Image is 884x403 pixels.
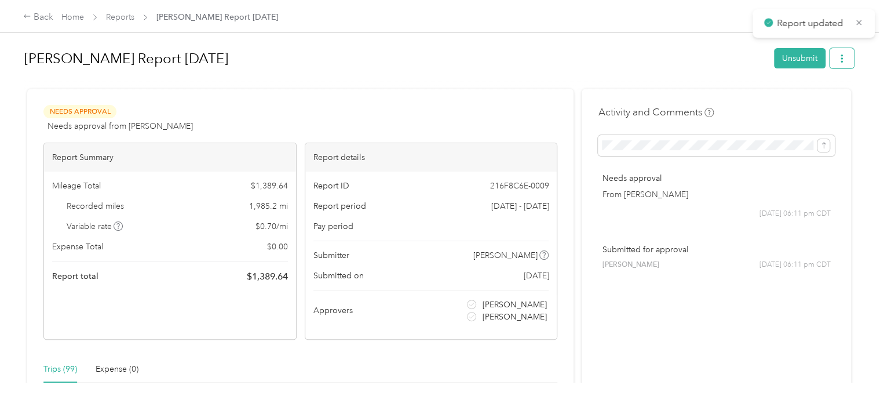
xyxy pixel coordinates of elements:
[523,270,549,282] span: [DATE]
[247,270,288,284] span: $ 1,389.64
[602,172,831,184] p: Needs approval
[106,12,134,22] a: Reports
[759,209,831,219] span: [DATE] 06:11 pm CDT
[67,200,124,212] span: Recorded miles
[24,45,766,72] h1: Brandon Stephen Everlance Report September 2025
[491,200,549,212] span: [DATE] - [DATE]
[313,270,364,282] span: Submitted on
[249,200,288,212] span: 1,985.2 mi
[313,200,366,212] span: Report period
[313,249,349,262] span: Submitter
[52,241,103,253] span: Expense Total
[777,16,846,31] p: Report updated
[819,338,884,403] iframe: Everlance-gr Chat Button Frame
[23,10,53,24] div: Back
[774,48,825,68] button: Unsubmit
[602,188,831,201] p: From [PERSON_NAME]
[255,220,288,233] span: $ 0.70 / mi
[473,249,538,262] span: [PERSON_NAME]
[602,260,659,270] span: [PERSON_NAME]
[43,363,77,376] div: Trips (99)
[602,244,831,256] p: Submitted for approval
[490,180,549,192] span: 216F8C6E-0009
[43,105,116,118] span: Needs Approval
[96,363,138,376] div: Expense (0)
[313,304,353,317] span: Approvers
[313,220,353,233] span: Pay period
[156,11,278,23] span: [PERSON_NAME] Report [DATE]
[313,180,349,192] span: Report ID
[61,12,84,22] a: Home
[52,180,101,192] span: Mileage Total
[67,220,123,233] span: Variable rate
[759,260,831,270] span: [DATE] 06:11 pm CDT
[251,180,288,192] span: $ 1,389.64
[483,311,547,323] span: [PERSON_NAME]
[267,241,288,253] span: $ 0.00
[52,270,98,282] span: Report total
[305,143,557,172] div: Report details
[48,120,193,132] span: Needs approval from [PERSON_NAME]
[483,299,547,311] span: [PERSON_NAME]
[44,143,296,172] div: Report Summary
[598,105,714,119] h4: Activity and Comments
